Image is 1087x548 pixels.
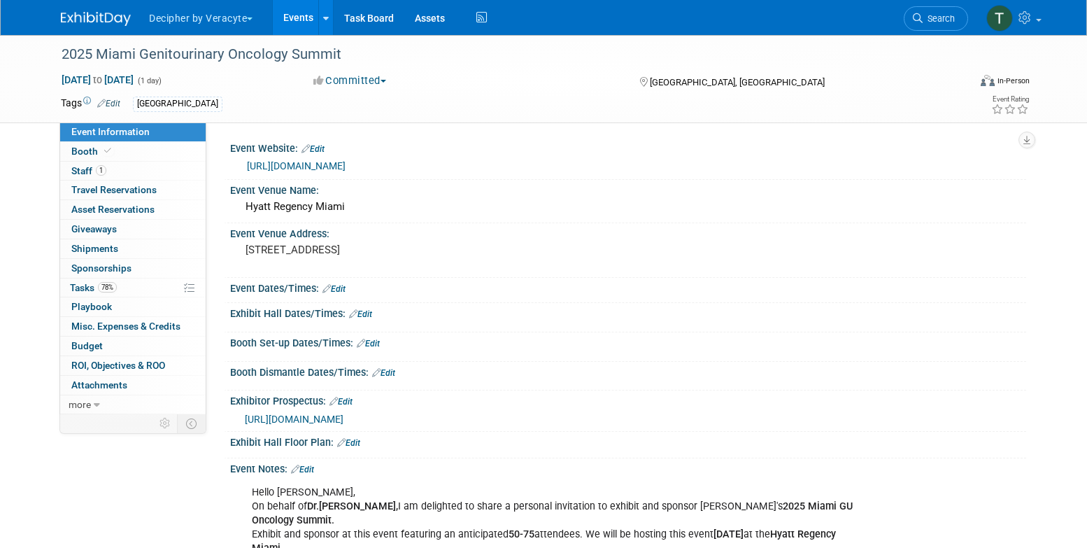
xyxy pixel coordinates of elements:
a: Attachments [60,376,206,395]
div: Exhibitor Prospectus: [230,391,1026,409]
a: Edit [372,368,395,378]
span: Search [923,13,955,24]
a: Edit [301,144,325,154]
a: [URL][DOMAIN_NAME] [247,160,346,171]
span: Asset Reservations [71,204,155,215]
div: Booth Dismantle Dates/Times: [230,362,1026,380]
div: Event Venue Address: [230,223,1026,241]
span: Playbook [71,301,112,312]
span: Misc. Expenses & Credits [71,321,180,332]
span: 78% [98,282,117,293]
div: Event Website: [230,138,1026,156]
a: Sponsorships [60,259,206,278]
a: Edit [349,309,372,319]
div: 2025 Miami Genitourinary Oncology Summit [57,42,947,67]
a: more [60,395,206,414]
b: 50-75 [509,528,534,540]
a: ROI, Objectives & ROO [60,356,206,375]
b: Dr. [307,500,319,512]
span: [GEOGRAPHIC_DATA], [GEOGRAPHIC_DATA] [650,77,825,87]
a: Edit [322,284,346,294]
span: Sponsorships [71,262,132,274]
a: Search [904,6,968,31]
button: Committed [308,73,392,88]
span: Giveaways [71,223,117,234]
a: Edit [97,99,120,108]
span: Budget [71,340,103,351]
pre: [STREET_ADDRESS] [246,244,546,256]
span: Event Information [71,126,150,137]
span: (1 day) [136,76,162,85]
td: Toggle Event Tabs [178,414,206,433]
div: In-Person [997,76,1030,86]
td: Personalize Event Tab Strip [153,414,178,433]
a: Event Information [60,122,206,141]
div: [GEOGRAPHIC_DATA] [133,97,222,111]
a: Booth [60,142,206,161]
img: ExhibitDay [61,12,131,26]
div: Event Notes: [230,458,1026,477]
a: Giveaways [60,220,206,239]
div: Exhibit Hall Floor Plan: [230,432,1026,450]
span: [DATE] [DATE] [61,73,134,86]
a: Misc. Expenses & Credits [60,317,206,336]
a: Asset Reservations [60,200,206,219]
span: Attachments [71,379,127,391]
span: Booth [71,146,114,157]
i: Booth reservation complete [104,147,111,155]
span: ROI, Objectives & ROO [71,360,165,371]
a: [URL][DOMAIN_NAME] [245,414,343,425]
div: Exhibit Hall Dates/Times: [230,303,1026,321]
div: Booth Set-up Dates/Times: [230,332,1026,351]
a: Shipments [60,239,206,258]
img: Tony Alvarado [986,5,1013,31]
a: Travel Reservations [60,181,206,199]
b: 2025 Miami GU Oncology Summit. [252,500,853,526]
a: Edit [357,339,380,349]
div: Event Format [886,73,1030,94]
a: Edit [329,397,353,407]
b: , [396,500,398,512]
div: Event Rating [991,96,1029,103]
div: Event Venue Name: [230,180,1026,197]
div: Hyatt Regency Miami [241,196,1016,218]
a: Tasks78% [60,279,206,297]
a: Budget [60,337,206,356]
span: to [91,74,104,85]
td: Tags [61,96,120,112]
b: [PERSON_NAME] [319,500,396,512]
span: 1 [96,165,106,176]
span: more [69,399,91,410]
span: Staff [71,165,106,176]
b: [DATE] [713,528,744,540]
a: Playbook [60,297,206,316]
a: Edit [337,438,360,448]
div: Event Dates/Times: [230,278,1026,296]
span: Travel Reservations [71,184,157,195]
img: Format-Inperson.png [981,75,995,86]
span: Tasks [70,282,117,293]
a: Edit [291,465,314,475]
span: Shipments [71,243,118,254]
a: Staff1 [60,162,206,181]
